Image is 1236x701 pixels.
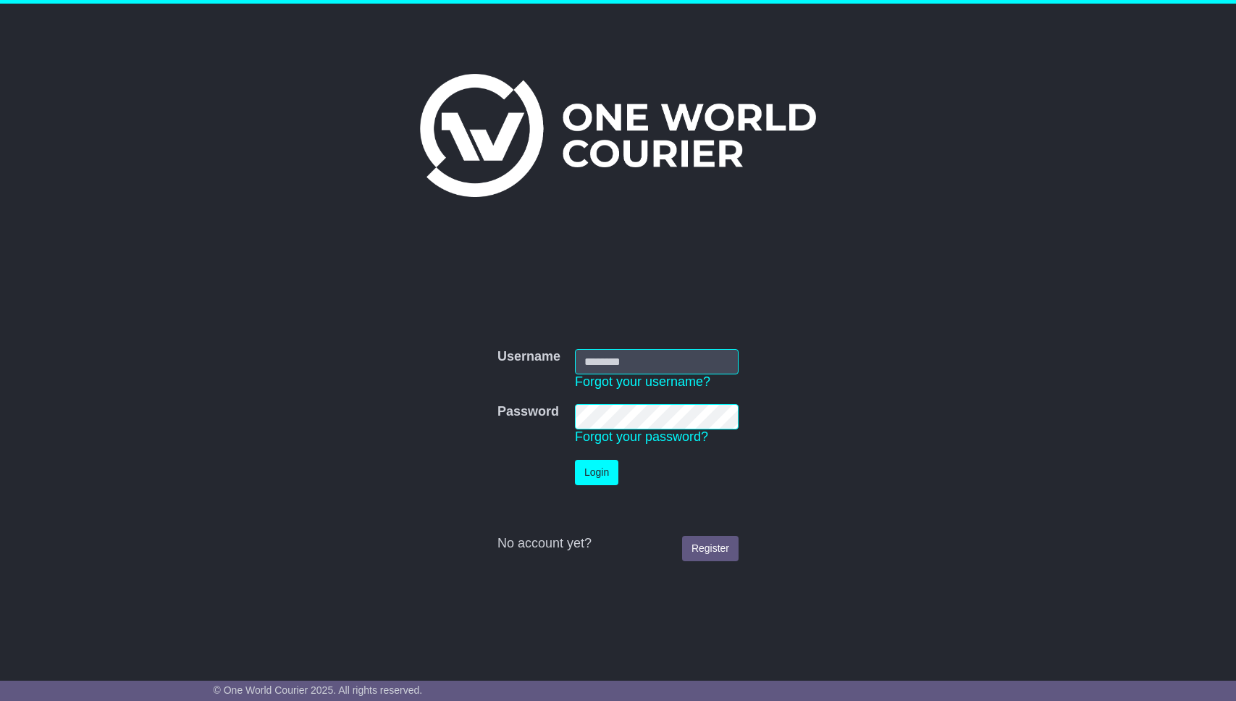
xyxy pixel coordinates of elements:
[420,74,815,197] img: One World
[575,374,710,389] a: Forgot your username?
[497,536,739,552] div: No account yet?
[575,429,708,444] a: Forgot your password?
[682,536,739,561] a: Register
[214,684,423,696] span: © One World Courier 2025. All rights reserved.
[497,404,559,420] label: Password
[575,460,618,485] button: Login
[497,349,560,365] label: Username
